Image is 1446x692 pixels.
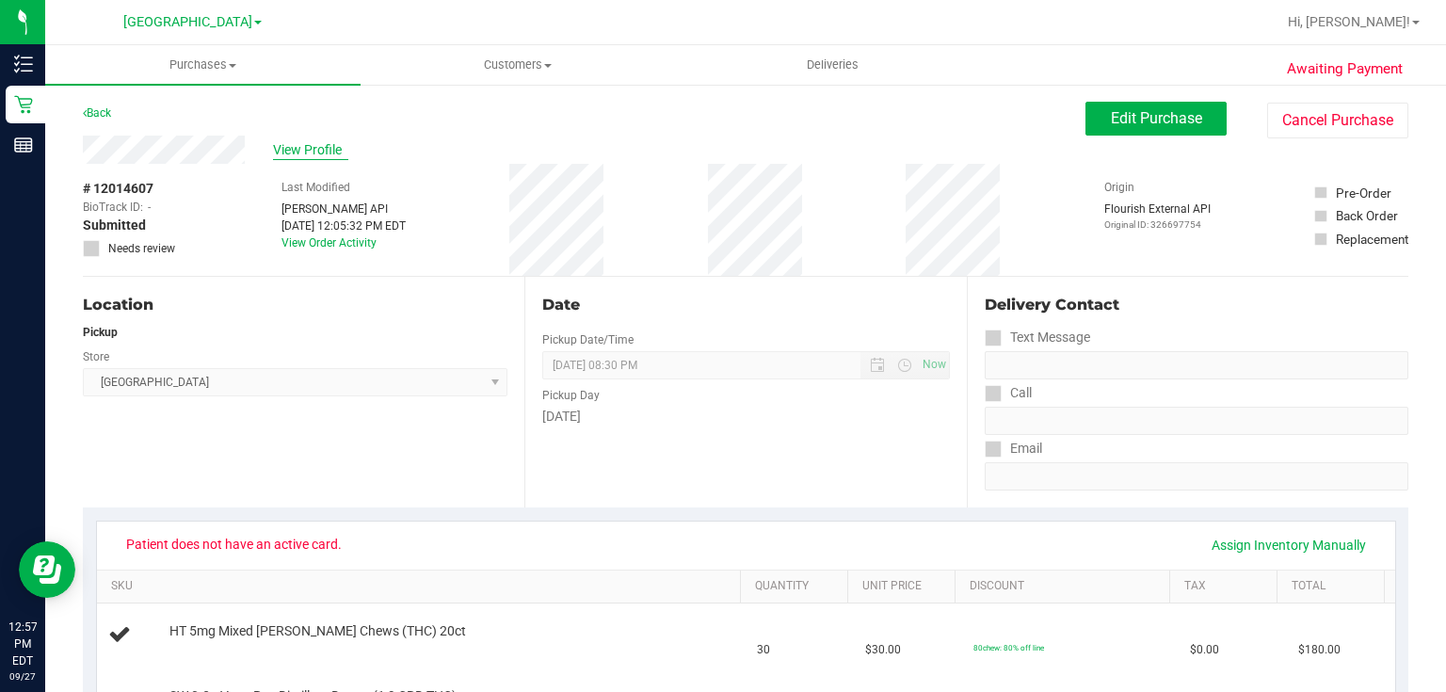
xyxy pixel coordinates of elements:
[8,669,37,684] p: 09/27
[281,236,377,249] a: View Order Activity
[862,579,947,594] a: Unit Price
[148,199,151,216] span: -
[1085,102,1227,136] button: Edit Purchase
[111,579,733,594] a: SKU
[281,179,350,196] label: Last Modified
[542,331,634,348] label: Pickup Date/Time
[1267,103,1408,138] button: Cancel Purchase
[970,579,1162,594] a: Discount
[1336,184,1391,202] div: Pre-Order
[45,56,361,73] span: Purchases
[1336,206,1398,225] div: Back Order
[83,216,146,235] span: Submitted
[281,201,406,217] div: [PERSON_NAME] API
[108,240,175,257] span: Needs review
[123,14,252,30] span: [GEOGRAPHIC_DATA]
[542,407,949,426] div: [DATE]
[83,326,118,339] strong: Pickup
[83,294,507,316] div: Location
[1336,230,1408,249] div: Replacement
[1104,201,1211,232] div: Flourish External API
[985,435,1042,462] label: Email
[985,294,1408,316] div: Delivery Contact
[973,643,1044,652] span: 80chew: 80% off line
[755,579,840,594] a: Quantity
[83,348,109,365] label: Store
[985,351,1408,379] input: Format: (999) 999-9999
[1104,179,1134,196] label: Origin
[865,641,901,659] span: $30.00
[83,106,111,120] a: Back
[14,136,33,154] inline-svg: Reports
[1292,579,1376,594] a: Total
[1288,14,1410,29] span: Hi, [PERSON_NAME]!
[1111,109,1202,127] span: Edit Purchase
[19,541,75,598] iframe: Resource center
[676,45,991,85] a: Deliveries
[361,45,676,85] a: Customers
[542,387,600,404] label: Pickup Day
[1298,641,1341,659] span: $180.00
[14,95,33,114] inline-svg: Retail
[1190,641,1219,659] span: $0.00
[1287,58,1403,80] span: Awaiting Payment
[83,199,143,216] span: BioTrack ID:
[8,619,37,669] p: 12:57 PM EDT
[169,622,466,640] span: HT 5mg Mixed [PERSON_NAME] Chews (THC) 20ct
[361,56,675,73] span: Customers
[985,324,1090,351] label: Text Message
[985,407,1408,435] input: Format: (999) 999-9999
[114,529,354,559] span: Patient does not have an active card.
[14,55,33,73] inline-svg: Inventory
[45,45,361,85] a: Purchases
[781,56,884,73] span: Deliveries
[281,217,406,234] div: [DATE] 12:05:32 PM EDT
[273,140,348,160] span: View Profile
[83,179,153,199] span: # 12014607
[1104,217,1211,232] p: Original ID: 326697754
[542,294,949,316] div: Date
[1184,579,1269,594] a: Tax
[985,379,1032,407] label: Call
[757,641,770,659] span: 30
[1199,529,1378,561] a: Assign Inventory Manually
